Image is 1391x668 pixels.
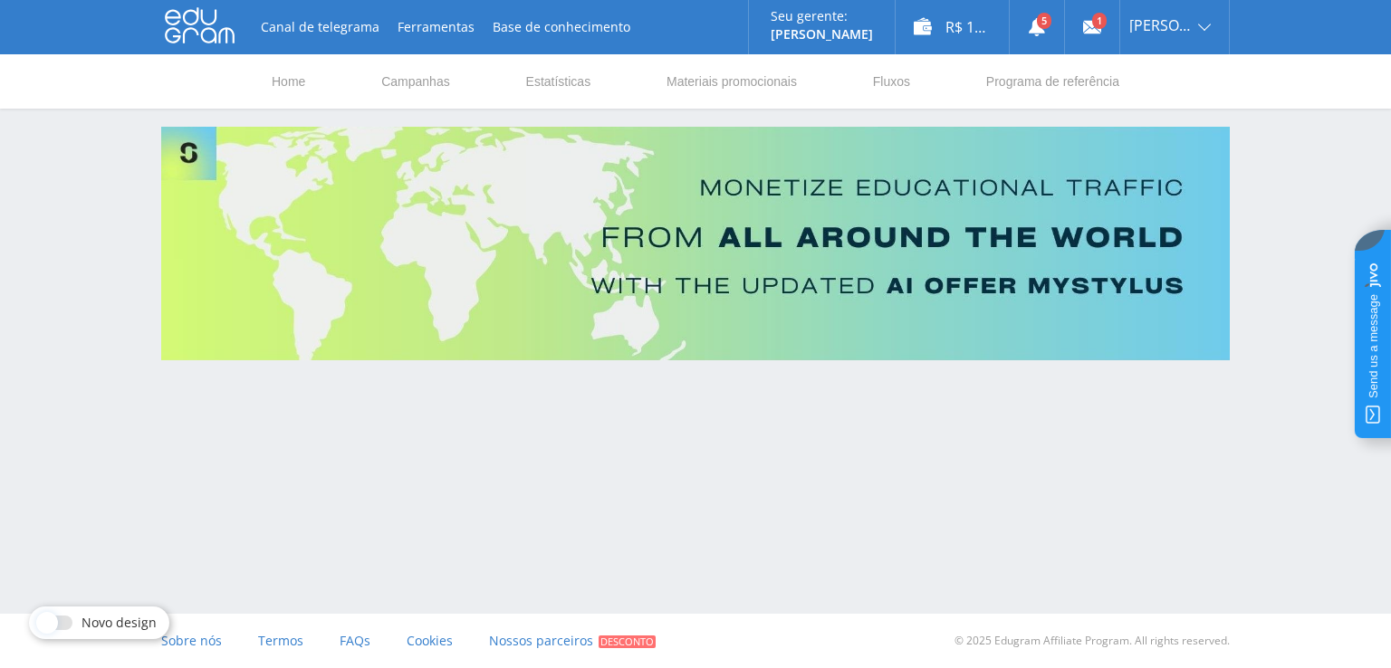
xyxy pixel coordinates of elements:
p: Seu gerente: [771,9,873,24]
span: Desconto [599,635,656,648]
p: [PERSON_NAME] [771,27,873,42]
span: [PERSON_NAME] [1129,18,1193,33]
span: Nossos parceiros [489,632,593,649]
div: © 2025 Edugram Affiliate Program. All rights reserved. [705,614,1230,668]
a: Home [270,54,307,109]
a: FAQs [340,614,370,668]
span: FAQs [340,632,370,649]
a: Campanhas [379,54,452,109]
span: Cookies [407,632,453,649]
a: Nossos parceiros Desconto [489,614,656,668]
a: Sobre nós [161,614,222,668]
a: Termos [258,614,303,668]
a: Fluxos [871,54,912,109]
span: Novo design [82,616,157,630]
a: Programa de referência [984,54,1121,109]
a: Cookies [407,614,453,668]
span: Sobre nós [161,632,222,649]
span: Termos [258,632,303,649]
img: Banner [161,127,1230,360]
a: Estatísticas [524,54,593,109]
a: Materiais promocionais [665,54,799,109]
